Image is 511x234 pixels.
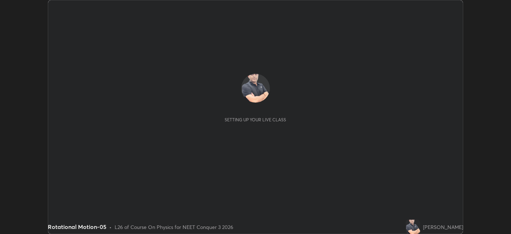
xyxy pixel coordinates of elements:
[423,223,463,231] div: [PERSON_NAME]
[225,117,286,122] div: Setting up your live class
[406,220,420,234] img: 2cedd6bda10141d99be5a37104ce2ff3.png
[48,222,106,231] div: Rotational Motion-05
[115,223,233,231] div: L26 of Course On Physics for NEET Conquer 3 2026
[109,223,112,231] div: •
[241,74,270,103] img: 2cedd6bda10141d99be5a37104ce2ff3.png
